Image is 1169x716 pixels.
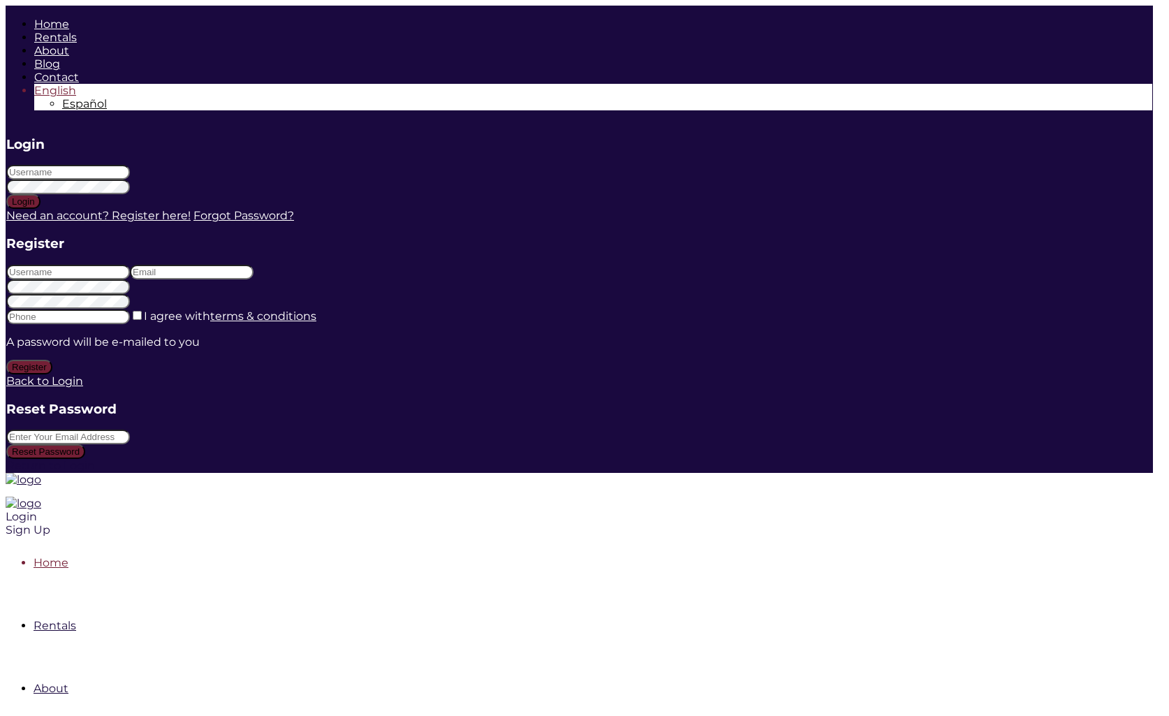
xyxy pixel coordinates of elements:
a: Rentals [34,31,77,44]
a: Rentals [34,619,76,632]
a: Return to Login [6,459,95,472]
a: Home [34,17,69,31]
a: Switch to English [34,84,76,97]
input: Enter Your Email Address [6,430,130,444]
div: Sign Up [6,523,941,536]
button: Register [6,360,52,374]
input: Phone [6,309,130,324]
button: Login [6,194,41,209]
button: Reset Password [6,444,85,459]
a: Need an account? Register here! [6,209,191,222]
a: Back to Login [6,374,83,388]
a: terms & conditions [210,309,316,323]
h3: Login [6,136,1152,152]
a: Contact [34,71,79,84]
span: Español [62,97,107,110]
img: logo [6,497,41,510]
input: Username [6,265,130,279]
img: logo [6,473,41,486]
h3: Reset Password [6,401,1152,417]
div: Login [6,510,941,523]
h3: Register [6,235,1152,251]
a: About [34,682,68,695]
input: Username [6,165,130,180]
a: About [34,44,69,57]
a: Switch to Español [62,97,107,110]
a: Blog [34,57,60,71]
input: Email [130,265,253,279]
span: English [34,84,76,97]
a: Home [34,556,68,569]
label: I agree with [144,309,316,323]
a: Forgot Password? [193,209,294,222]
p: A password will be e-mailed to you [6,335,1152,349]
